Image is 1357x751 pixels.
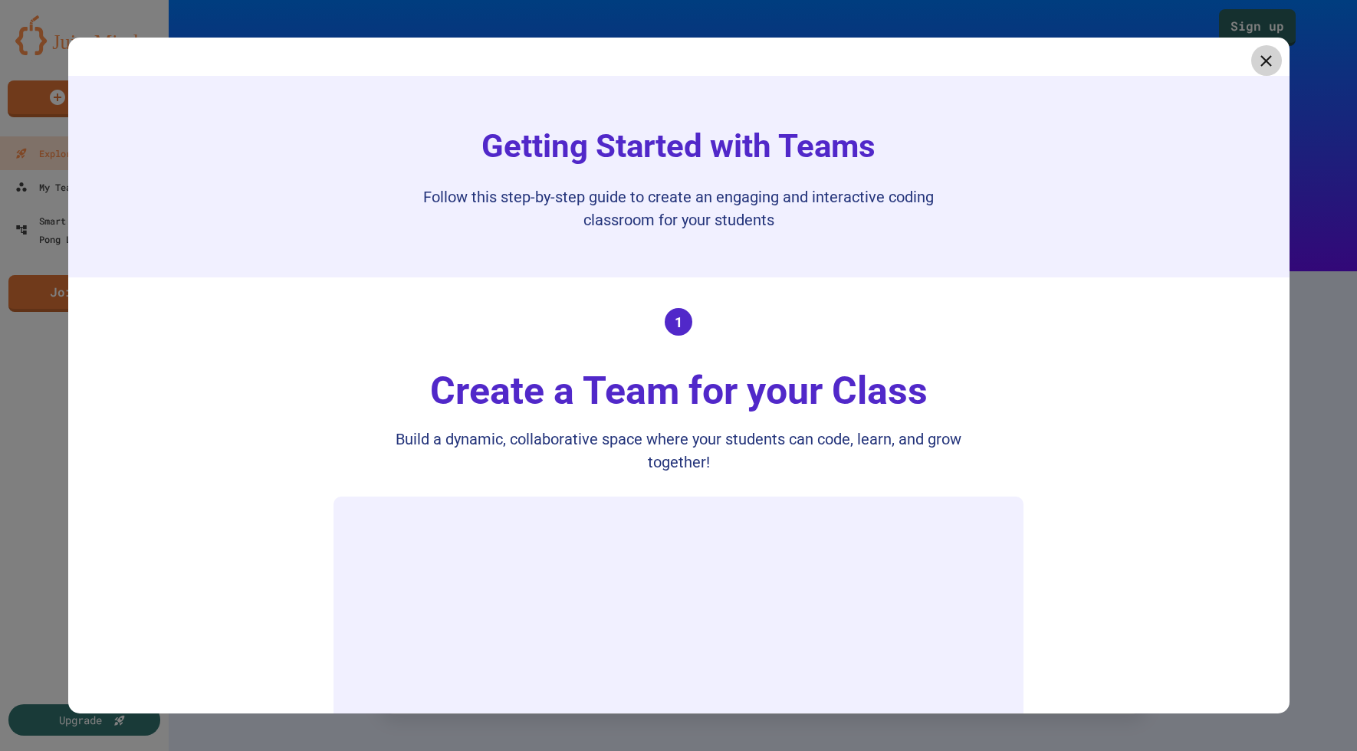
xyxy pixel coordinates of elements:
h1: Getting Started with Teams [466,122,891,170]
div: Build a dynamic, collaborative space where your students can code, learn, and grow together! [372,428,985,474]
div: 1 [665,308,692,336]
p: Follow this step-by-step guide to create an engaging and interactive coding classroom for your st... [372,185,985,231]
div: Create a Team for your Class [415,362,943,420]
